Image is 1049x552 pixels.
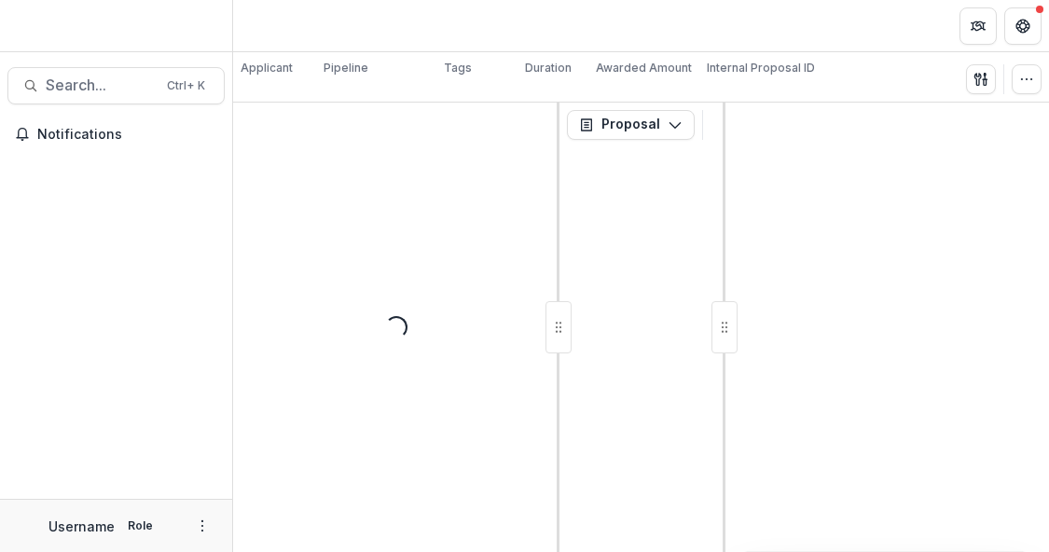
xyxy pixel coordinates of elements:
[37,127,217,143] span: Notifications
[7,119,225,149] button: Notifications
[48,517,115,536] p: Username
[707,60,815,76] p: Internal Proposal ID
[324,60,368,76] p: Pipeline
[959,7,997,45] button: Partners
[122,517,159,534] p: Role
[567,110,695,140] button: Proposal
[1004,7,1042,45] button: Get Help
[163,76,209,96] div: Ctrl + K
[46,76,156,94] span: Search...
[444,60,472,76] p: Tags
[596,60,692,76] p: Awarded Amount
[525,60,572,76] p: Duration
[191,515,214,537] button: More
[7,67,225,104] button: Search...
[241,60,293,76] p: Applicant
